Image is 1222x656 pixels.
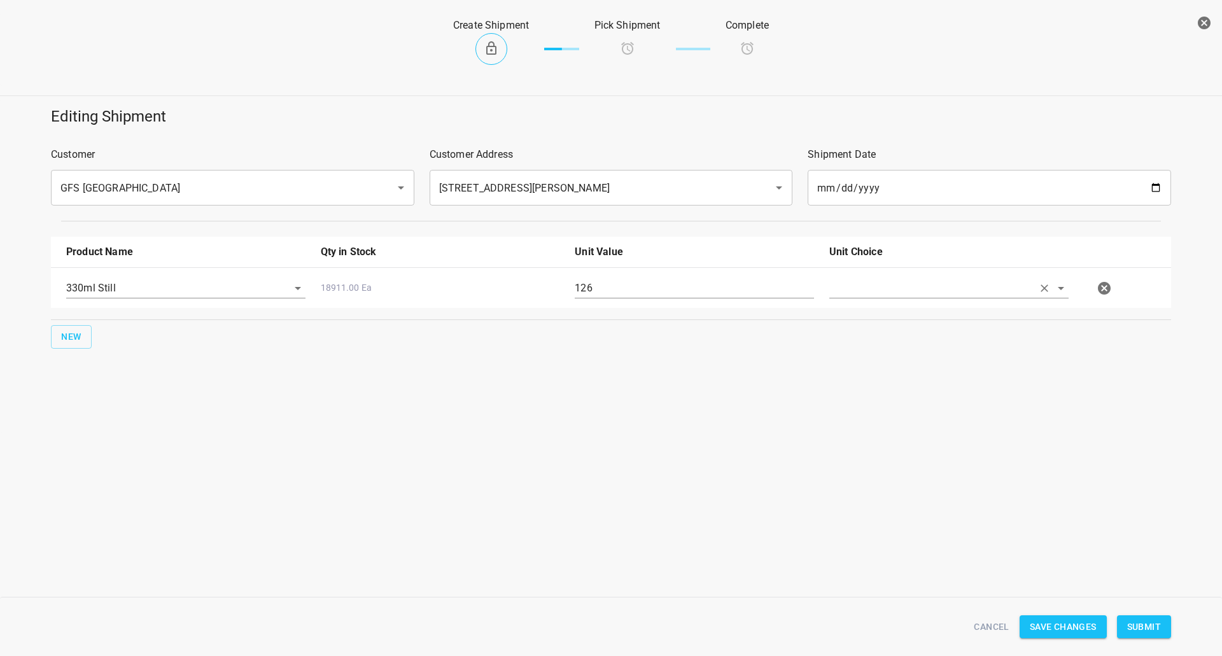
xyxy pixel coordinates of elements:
[575,244,814,260] p: Unit Value
[808,147,1171,162] p: Shipment Date
[453,18,529,33] p: Create Shipment
[1052,279,1070,297] button: Open
[1020,615,1107,639] button: Save Changes
[430,147,793,162] p: Customer Address
[1036,279,1053,297] button: Clear
[594,18,661,33] p: Pick Shipment
[66,244,305,260] p: Product Name
[1030,619,1097,635] span: Save Changes
[726,18,769,33] p: Complete
[321,244,560,260] p: Qty in Stock
[1127,619,1161,635] span: Submit
[1117,615,1171,639] button: Submit
[770,179,788,197] button: Open
[51,106,1171,127] h5: Editing Shipment
[321,281,560,295] p: 18911.00 Ea
[51,147,414,162] p: Customer
[61,329,81,345] span: New
[974,619,1009,635] span: Cancel
[829,244,1069,260] p: Unit Choice
[51,325,92,349] button: New
[392,179,410,197] button: Open
[969,615,1014,639] button: Cancel
[289,279,307,297] button: Open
